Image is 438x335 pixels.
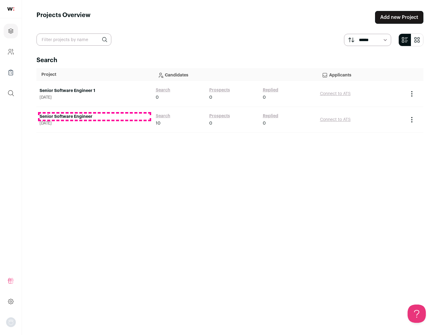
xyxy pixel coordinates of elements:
[209,87,230,93] a: Prospects
[4,24,18,38] a: Projects
[4,65,18,80] a: Company Lists
[156,120,161,126] span: 10
[375,11,423,24] a: Add new Project
[36,56,423,65] h2: Search
[158,69,312,81] p: Candidates
[40,121,150,126] span: [DATE]
[156,113,170,119] a: Search
[263,87,278,93] a: Replied
[36,33,111,46] input: Filter projects by name
[40,95,150,100] span: [DATE]
[40,88,150,94] a: Senior Software Engineer 1
[320,92,351,96] a: Connect to ATS
[408,90,415,97] button: Project Actions
[408,116,415,123] button: Project Actions
[156,87,170,93] a: Search
[6,317,16,327] button: Open dropdown
[4,44,18,59] a: Company and ATS Settings
[209,94,212,100] span: 0
[209,113,230,119] a: Prospects
[7,7,14,11] img: wellfound-shorthand-0d5821cbd27db2630d0214b213865d53afaa358527fdda9d0ea32b1df1b89c2c.svg
[408,305,426,323] iframe: Help Scout Beacon - Open
[36,11,91,24] h1: Projects Overview
[263,113,278,119] a: Replied
[209,120,212,126] span: 0
[41,72,148,78] p: Project
[6,317,16,327] img: nopic.png
[263,94,266,100] span: 0
[322,69,400,81] p: Applicants
[40,114,150,120] a: Senior Software Engineer
[263,120,266,126] span: 0
[320,118,351,122] a: Connect to ATS
[156,94,159,100] span: 0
